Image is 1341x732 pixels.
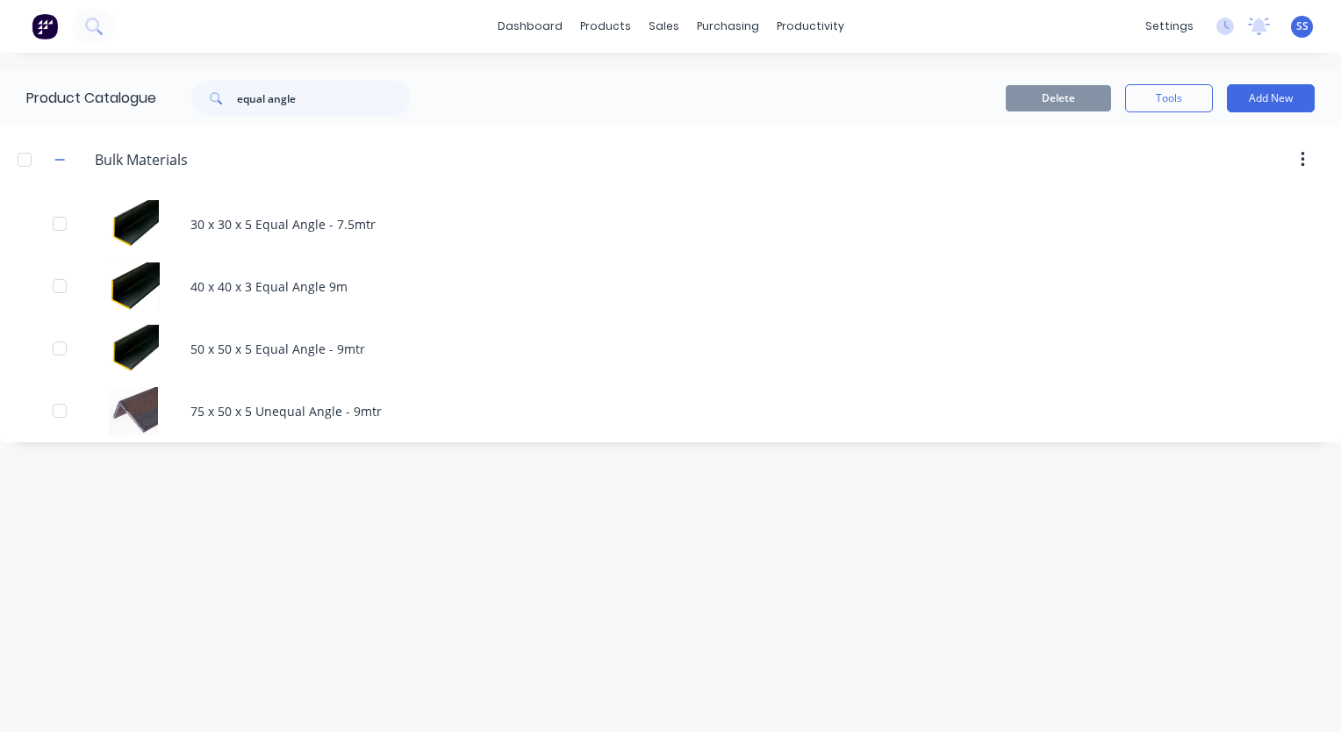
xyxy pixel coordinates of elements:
span: SS [1296,18,1309,34]
a: dashboard [489,13,571,39]
input: Search... [237,81,411,116]
div: sales [640,13,688,39]
input: Enter category name [95,149,303,170]
button: Add New [1227,84,1315,112]
button: Delete [1006,85,1111,111]
img: Factory [32,13,58,39]
div: productivity [768,13,853,39]
div: purchasing [688,13,768,39]
div: products [571,13,640,39]
button: Tools [1125,84,1213,112]
div: settings [1137,13,1202,39]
